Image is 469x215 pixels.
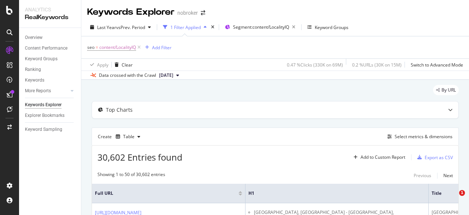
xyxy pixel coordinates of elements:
button: Select metrics & dimensions [384,132,453,141]
div: Content Performance [25,44,67,52]
span: = [96,44,98,50]
button: Keyword Groups [304,21,351,33]
div: Keyword Groups [315,24,348,31]
span: H1 [248,190,414,197]
div: Keyword Sampling [25,126,62,133]
button: [DATE] [156,71,182,80]
div: Analytics [25,6,75,13]
div: More Reports [25,87,51,95]
a: Overview [25,34,76,42]
div: arrow-right-arrow-left [201,10,205,15]
a: Keywords [25,76,76,84]
div: Keywords Explorer [25,101,62,109]
div: Next [443,172,453,179]
div: Select metrics & dimensions [395,133,453,140]
div: Apply [97,62,108,68]
div: 0.47 % Clicks ( 330K on 69M ) [287,62,343,68]
button: Export as CSV [414,151,453,163]
div: Table [123,135,134,139]
div: 0.2 % URLs ( 30K on 15M ) [352,62,402,68]
div: Keyword Groups [25,55,58,63]
button: Apply [87,59,108,71]
span: By URL [442,88,456,92]
div: Switch to Advanced Mode [411,62,463,68]
div: nobroker [177,9,198,17]
button: Segment:content/LocalityIQ [222,21,298,33]
div: Create [98,131,143,143]
div: Data crossed with the Crawl [99,72,156,79]
div: Keywords Explorer [87,6,174,18]
button: Table [113,131,143,143]
a: Explorer Bookmarks [25,112,76,119]
div: Overview [25,34,43,42]
button: Add Filter [142,43,171,52]
button: Switch to Advanced Mode [408,59,463,71]
div: Showing 1 to 50 of 30,602 entries [97,171,165,180]
div: RealKeywords [25,13,75,22]
button: Previous [414,171,431,180]
button: Add to Custom Report [351,151,405,163]
iframe: Intercom live chat [444,190,462,208]
a: Keyword Groups [25,55,76,63]
div: Previous [414,172,431,179]
span: Segment: content/LocalityIQ [233,24,289,30]
div: Keywords [25,76,44,84]
span: content/LocalityIQ [99,42,136,53]
span: seo [87,44,95,50]
span: 2025 Sep. 1st [159,72,173,79]
div: Top Charts [106,106,133,114]
div: times [210,24,216,31]
span: 30,602 Entries found [97,151,182,163]
div: Export as CSV [425,154,453,161]
div: Ranking [25,66,41,74]
div: 1 Filter Applied [170,24,201,31]
a: Keywords Explorer [25,101,76,109]
div: Explorer Bookmarks [25,112,64,119]
a: Ranking [25,66,76,74]
div: Clear [122,62,133,68]
div: legacy label [433,85,459,95]
a: More Reports [25,87,69,95]
button: Last YearvsPrev. Period [87,21,154,33]
span: Full URL [95,190,228,197]
button: 1 Filter Applied [160,21,210,33]
button: Next [443,171,453,180]
span: 1 [459,190,465,196]
button: Clear [112,59,133,71]
div: Add Filter [152,44,171,51]
a: Content Performance [25,44,76,52]
span: Last Year [97,24,116,31]
a: Keyword Sampling [25,126,76,133]
div: Add to Custom Report [361,155,405,160]
span: vs Prev. Period [116,24,145,31]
